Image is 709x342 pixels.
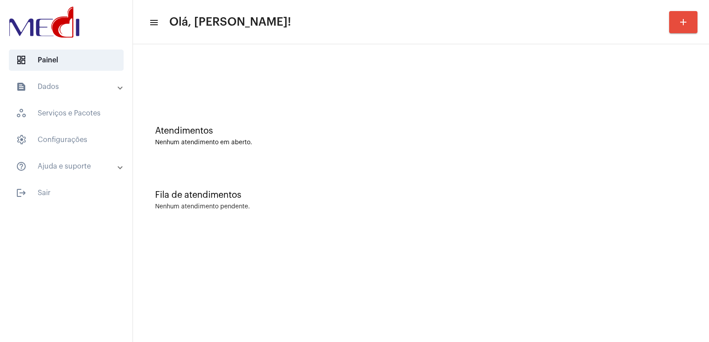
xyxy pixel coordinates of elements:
[7,4,82,40] img: d3a1b5fa-500b-b90f-5a1c-719c20e9830b.png
[5,76,132,97] mat-expansion-panel-header: sidenav iconDados
[16,161,27,172] mat-icon: sidenav icon
[16,55,27,65] span: sidenav icon
[155,139,687,146] div: Nenhum atendimento em aberto.
[9,103,124,124] span: Serviços e Pacotes
[16,81,118,92] mat-panel-title: Dados
[9,50,124,71] span: Painel
[155,190,687,200] div: Fila de atendimentos
[16,108,27,119] span: sidenav icon
[678,17,689,27] mat-icon: add
[16,161,118,172] mat-panel-title: Ajuda e suporte
[169,15,291,29] span: Olá, [PERSON_NAME]!
[16,81,27,92] mat-icon: sidenav icon
[5,156,132,177] mat-expansion-panel-header: sidenav iconAjuda e suporte
[16,188,27,198] mat-icon: sidenav icon
[149,17,158,28] mat-icon: sidenav icon
[9,182,124,204] span: Sair
[9,129,124,150] span: Configurações
[16,134,27,145] span: sidenav icon
[155,204,250,210] div: Nenhum atendimento pendente.
[155,126,687,136] div: Atendimentos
